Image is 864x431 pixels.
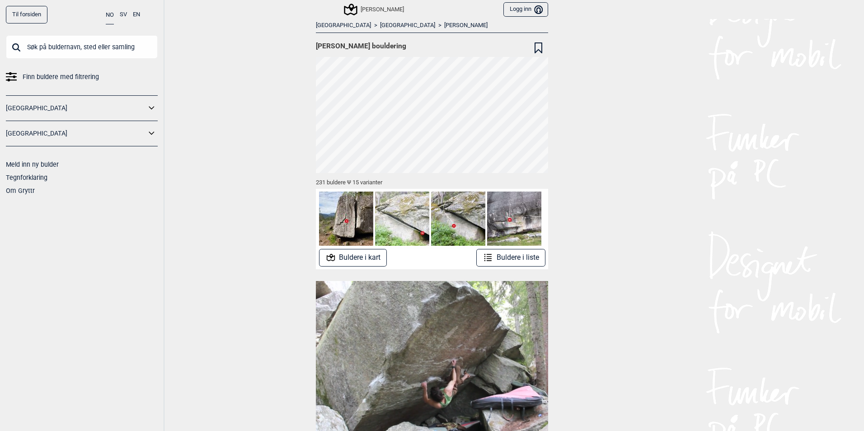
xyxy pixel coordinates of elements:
img: Sven Ole [487,192,541,246]
button: EN [133,6,140,23]
button: Buldere i kart [319,249,387,267]
a: [GEOGRAPHIC_DATA] [316,22,371,29]
img: Ukjent [431,192,485,246]
a: Meld inn ny bulder [6,161,59,168]
button: Logg inn [503,2,548,17]
span: > [438,22,441,29]
a: Tegnforklaring [6,174,47,181]
button: Buldere i liste [476,249,545,267]
span: [PERSON_NAME] bouldering [316,42,406,51]
span: Finn buldere med filtrering [23,70,99,84]
a: [GEOGRAPHIC_DATA] [380,22,435,29]
a: [GEOGRAPHIC_DATA] [6,102,146,115]
a: Finn buldere med filtrering [6,70,158,84]
span: > [374,22,377,29]
img: Start pa sva [319,192,373,246]
a: Om Gryttr [6,187,35,194]
a: [GEOGRAPHIC_DATA] [6,127,146,140]
a: [PERSON_NAME] [444,22,488,29]
input: Søk på buldernavn, sted eller samling [6,35,158,59]
button: NO [106,6,114,24]
a: Til forsiden [6,6,47,23]
div: [PERSON_NAME] [345,4,404,15]
button: SV [120,6,127,23]
img: Den rare linja i skogen [375,192,429,246]
div: 231 buldere Ψ 15 varianter [316,173,548,189]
